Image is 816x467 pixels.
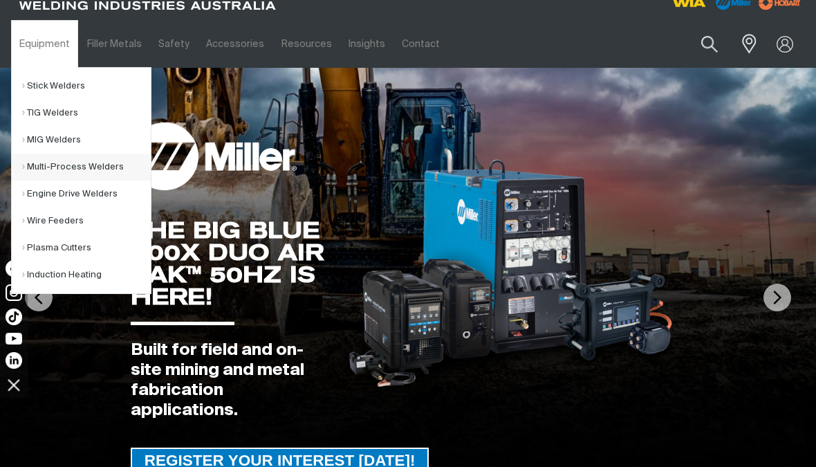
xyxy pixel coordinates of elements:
[11,20,606,68] nav: Main
[78,20,149,68] a: Filler Metals
[131,219,326,308] div: THE BIG BLUE 600X DUO AIR PAK™ 50HZ IS HERE!
[763,284,791,311] img: NextArrow
[6,352,22,369] img: LinkedIn
[669,28,733,60] input: Product name or item number...
[11,20,78,68] a: Equipment
[6,309,22,325] img: TikTok
[6,260,22,277] img: Facebook
[6,284,22,301] img: Instagram
[2,373,26,396] img: hide socials
[273,20,340,68] a: Resources
[22,235,151,262] a: Plasma Cutters
[131,340,326,420] div: Built for field and on-site mining and metal fabrication applications.
[22,262,151,289] a: Induction Heating
[22,73,151,100] a: Stick Welders
[150,20,198,68] a: Safety
[22,100,151,127] a: TIG Welders
[198,20,272,68] a: Accessories
[22,181,151,208] a: Engine Drive Welders
[25,284,53,311] img: PrevArrow
[6,333,22,345] img: YouTube
[22,127,151,154] a: MIG Welders
[11,67,151,294] ul: Equipment Submenu
[686,28,733,60] button: Search products
[393,20,448,68] a: Contact
[22,208,151,235] a: Wire Feeders
[22,154,151,181] a: Multi-Process Welders
[340,20,393,68] a: Insights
